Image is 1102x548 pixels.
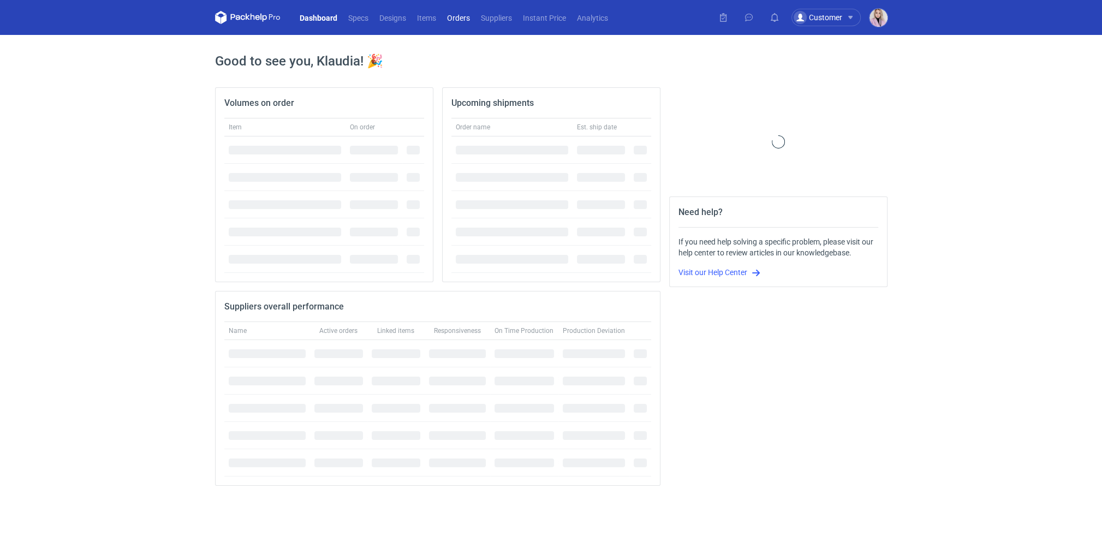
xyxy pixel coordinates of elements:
[442,11,475,24] a: Orders
[350,123,375,132] span: On order
[434,326,481,335] span: Responsiveness
[869,9,887,27] img: Klaudia Wiśniewska
[517,11,571,24] a: Instant Price
[456,123,490,132] span: Order name
[224,300,344,313] h2: Suppliers overall performance
[319,326,358,335] span: Active orders
[451,97,534,110] h2: Upcoming shipments
[794,11,842,24] div: Customer
[377,326,414,335] span: Linked items
[475,11,517,24] a: Suppliers
[563,326,625,335] span: Production Deviation
[215,52,887,70] h1: Good to see you, Klaudia! 🎉
[374,11,412,24] a: Designs
[229,123,242,132] span: Item
[495,326,553,335] span: On Time Production
[294,11,343,24] a: Dashboard
[343,11,374,24] a: Specs
[215,11,281,24] svg: Packhelp Pro
[577,123,617,132] span: Est. ship date
[571,11,613,24] a: Analytics
[412,11,442,24] a: Items
[224,97,294,110] h2: Volumes on order
[678,236,878,258] div: If you need help solving a specific problem, please visit our help center to review articles in o...
[791,9,869,26] button: Customer
[678,268,760,277] a: Visit our Help Center
[678,206,723,219] h2: Need help?
[229,326,247,335] span: Name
